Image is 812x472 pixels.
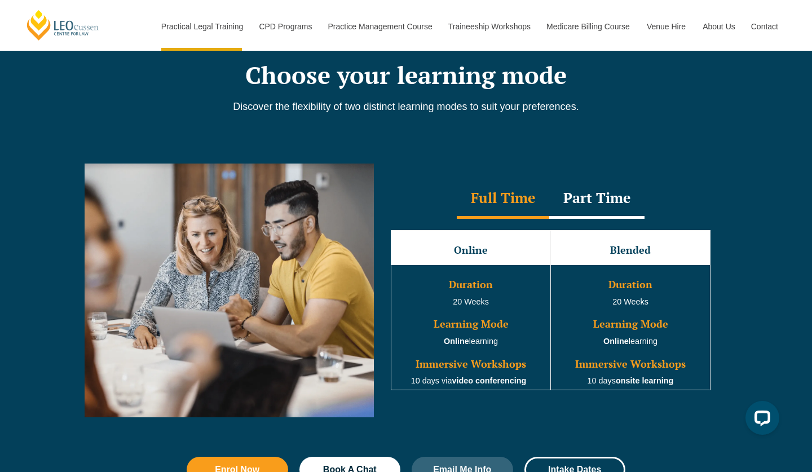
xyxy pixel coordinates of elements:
a: Practice Management Course [320,2,440,51]
strong: video conferencing [452,376,526,385]
strong: Online [444,337,469,346]
p: Discover the flexibility of two distinct learning modes to suit your preferences. [85,100,727,113]
div: Full Time [457,179,549,219]
a: [PERSON_NAME] Centre for Law [25,9,100,41]
h3: Online [392,245,549,256]
h3: Learning Mode [392,319,549,330]
iframe: LiveChat chat widget [736,396,784,444]
h2: Choose your learning mode [85,61,727,89]
span: Duration [449,277,493,291]
td: 20 Weeks learning 10 days [551,264,710,390]
a: Practical Legal Training [153,2,251,51]
a: Traineeship Workshops [440,2,538,51]
a: Venue Hire [638,2,694,51]
h3: Immersive Workshops [552,359,709,370]
h3: Blended [552,245,709,256]
div: Part Time [549,179,645,219]
h3: Learning Mode [552,319,709,330]
a: About Us [694,2,743,51]
strong: onsite learning [616,376,673,385]
a: CPD Programs [250,2,319,51]
a: Medicare Billing Course [538,2,638,51]
a: Contact [743,2,787,51]
td: learning 10 days via [391,264,551,390]
h3: Immersive Workshops [392,359,549,370]
strong: Online [603,337,629,346]
h3: Duration [552,279,709,290]
span: 20 Weeks [453,297,489,306]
